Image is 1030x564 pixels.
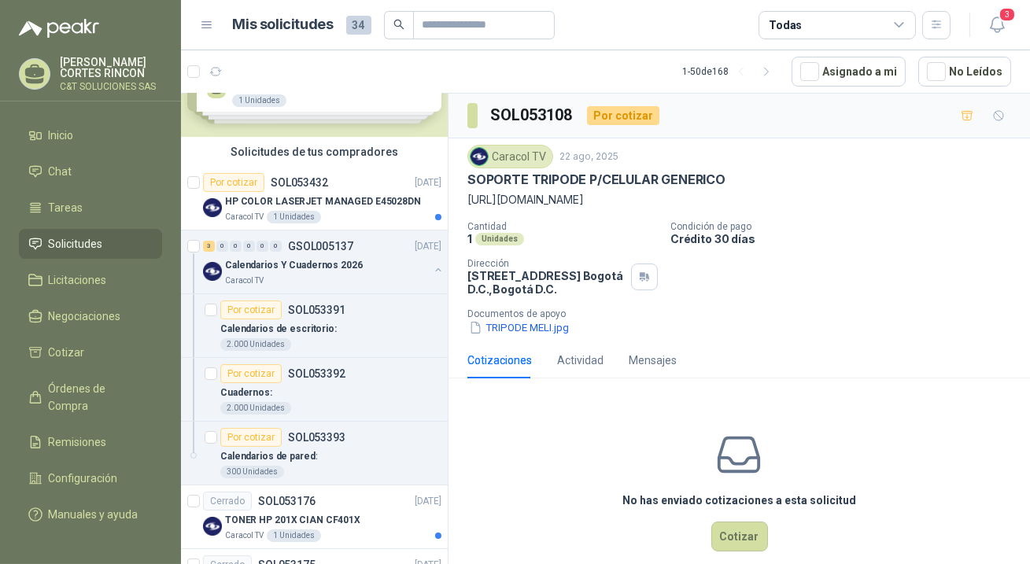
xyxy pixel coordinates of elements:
[181,294,448,358] a: Por cotizarSOL053391Calendarios de escritorio:2.000 Unidades
[346,16,371,35] span: 34
[587,106,659,125] div: Por cotizar
[467,319,570,336] button: TRIPODE MELI.jpg
[711,522,768,551] button: Cotizar
[288,432,345,443] p: SOL053393
[682,59,779,84] div: 1 - 50 de 168
[225,194,421,209] p: HP COLOR LASERJET MANAGED E45028DN
[216,241,228,252] div: 0
[220,338,291,351] div: 2.000 Unidades
[49,433,107,451] span: Remisiones
[629,352,677,369] div: Mensajes
[49,235,103,253] span: Solicitudes
[181,167,448,230] a: Por cotizarSOL053432[DATE] Company LogoHP COLOR LASERJET MANAGED E45028DNCaracol TV1 Unidades
[415,494,441,509] p: [DATE]
[49,470,118,487] span: Configuración
[471,148,488,165] img: Company Logo
[220,385,272,400] p: Cuadernos:
[243,241,255,252] div: 0
[203,237,445,287] a: 3 0 0 0 0 0 GSOL005137[DATE] Company LogoCalendarios Y Cuadernos 2026Caracol TV
[270,241,282,252] div: 0
[19,193,162,223] a: Tareas
[19,499,162,529] a: Manuales y ayuda
[918,57,1011,87] button: No Leídos
[19,120,162,150] a: Inicio
[467,308,1024,319] p: Documentos de apoyo
[203,173,264,192] div: Por cotizar
[220,300,282,319] div: Por cotizar
[225,211,264,223] p: Caracol TV
[181,358,448,422] a: Por cotizarSOL053392Cuadernos:2.000 Unidades
[225,275,264,287] p: Caracol TV
[19,19,99,38] img: Logo peakr
[19,157,162,186] a: Chat
[233,13,334,36] h1: Mis solicitudes
[19,463,162,493] a: Configuración
[225,258,363,273] p: Calendarios Y Cuadernos 2026
[288,241,353,252] p: GSOL005137
[467,191,1011,208] p: [URL][DOMAIN_NAME]
[769,17,802,34] div: Todas
[415,239,441,254] p: [DATE]
[49,308,121,325] span: Negociaciones
[557,352,604,369] div: Actividad
[267,211,321,223] div: 1 Unidades
[393,19,404,30] span: search
[49,271,107,289] span: Licitaciones
[622,492,856,509] h3: No has enviado cotizaciones a esta solicitud
[267,529,321,542] div: 1 Unidades
[181,485,448,549] a: CerradoSOL053176[DATE] Company LogoTONER HP 201X CIAN CF401XCaracol TV1 Unidades
[467,232,472,245] p: 1
[49,506,138,523] span: Manuales y ayuda
[288,368,345,379] p: SOL053392
[60,82,162,91] p: C&T SOLUCIONES SAS
[203,241,215,252] div: 3
[49,163,72,180] span: Chat
[415,175,441,190] p: [DATE]
[49,344,85,361] span: Cotizar
[271,177,328,188] p: SOL053432
[220,364,282,383] div: Por cotizar
[559,149,618,164] p: 22 ago, 2025
[220,449,317,464] p: Calendarios de pared:
[19,265,162,295] a: Licitaciones
[49,199,83,216] span: Tareas
[467,269,625,296] p: [STREET_ADDRESS] Bogotá D.C. , Bogotá D.C.
[230,241,242,252] div: 0
[225,513,360,528] p: TONER HP 201X CIAN CF401X
[467,352,532,369] div: Cotizaciones
[220,466,284,478] div: 300 Unidades
[983,11,1011,39] button: 3
[19,427,162,457] a: Remisiones
[181,422,448,485] a: Por cotizarSOL053393Calendarios de pared:300 Unidades
[60,57,162,79] p: [PERSON_NAME] CORTES RINCON
[670,221,1024,232] p: Condición de pago
[203,517,222,536] img: Company Logo
[490,103,574,127] h3: SOL053108
[475,233,524,245] div: Unidades
[203,492,252,511] div: Cerrado
[288,304,345,315] p: SOL053391
[203,262,222,281] img: Company Logo
[467,221,658,232] p: Cantidad
[49,127,74,144] span: Inicio
[220,402,291,415] div: 2.000 Unidades
[467,258,625,269] p: Dirección
[19,301,162,331] a: Negociaciones
[49,380,147,415] span: Órdenes de Compra
[792,57,906,87] button: Asignado a mi
[225,529,264,542] p: Caracol TV
[19,337,162,367] a: Cotizar
[19,374,162,421] a: Órdenes de Compra
[999,7,1016,22] span: 3
[670,232,1024,245] p: Crédito 30 días
[220,322,337,337] p: Calendarios de escritorio:
[258,496,316,507] p: SOL053176
[467,171,725,188] p: SOPORTE TRIPODE P/CELULAR GENERICO
[19,229,162,259] a: Solicitudes
[467,145,553,168] div: Caracol TV
[257,241,268,252] div: 0
[203,198,222,217] img: Company Logo
[220,428,282,447] div: Por cotizar
[181,137,448,167] div: Solicitudes de tus compradores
